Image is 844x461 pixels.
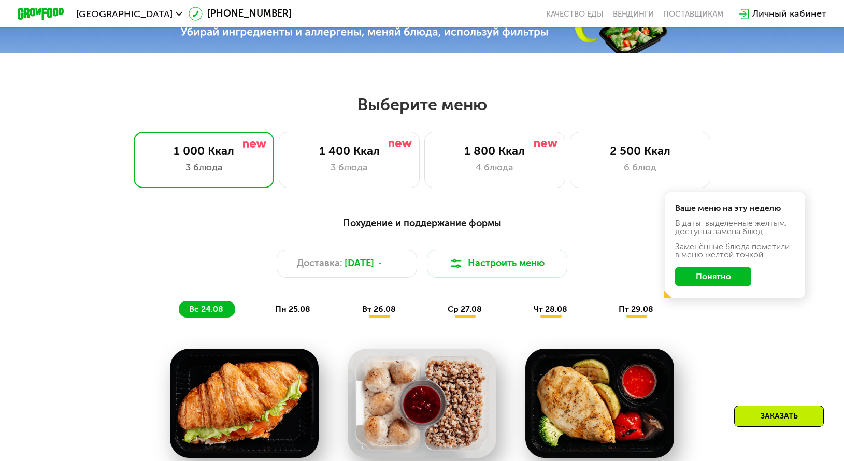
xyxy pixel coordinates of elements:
[613,9,654,19] a: Вендинги
[752,7,826,21] div: Личный кабинет
[619,304,653,314] span: пт 29.08
[75,216,769,230] div: Похудение и поддержание формы
[734,406,824,427] div: Заказать
[675,204,795,212] div: Ваше меню на эту неделю
[362,304,396,314] span: вт 26.08
[427,250,568,278] button: Настроить меню
[37,94,806,115] h2: Выберите меню
[189,7,292,21] a: [PHONE_NUMBER]
[437,144,553,158] div: 1 800 Ккал
[675,267,751,286] button: Понятно
[448,304,482,314] span: ср 27.08
[76,9,173,19] span: [GEOGRAPHIC_DATA]
[146,161,262,175] div: 3 блюда
[189,304,223,314] span: вс 24.08
[297,256,342,270] span: Доставка:
[291,161,407,175] div: 3 блюда
[275,304,310,314] span: пн 25.08
[345,256,374,270] span: [DATE]
[437,161,553,175] div: 4 блюда
[675,219,795,236] div: В даты, выделенные желтым, доступна замена блюд.
[663,9,724,19] div: поставщикам
[582,144,698,158] div: 2 500 Ккал
[291,144,407,158] div: 1 400 Ккал
[675,242,795,259] div: Заменённые блюда пометили в меню жёлтой точкой.
[582,161,698,175] div: 6 блюд
[546,9,603,19] a: Качество еды
[146,144,262,158] div: 1 000 Ккал
[534,304,567,314] span: чт 28.08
